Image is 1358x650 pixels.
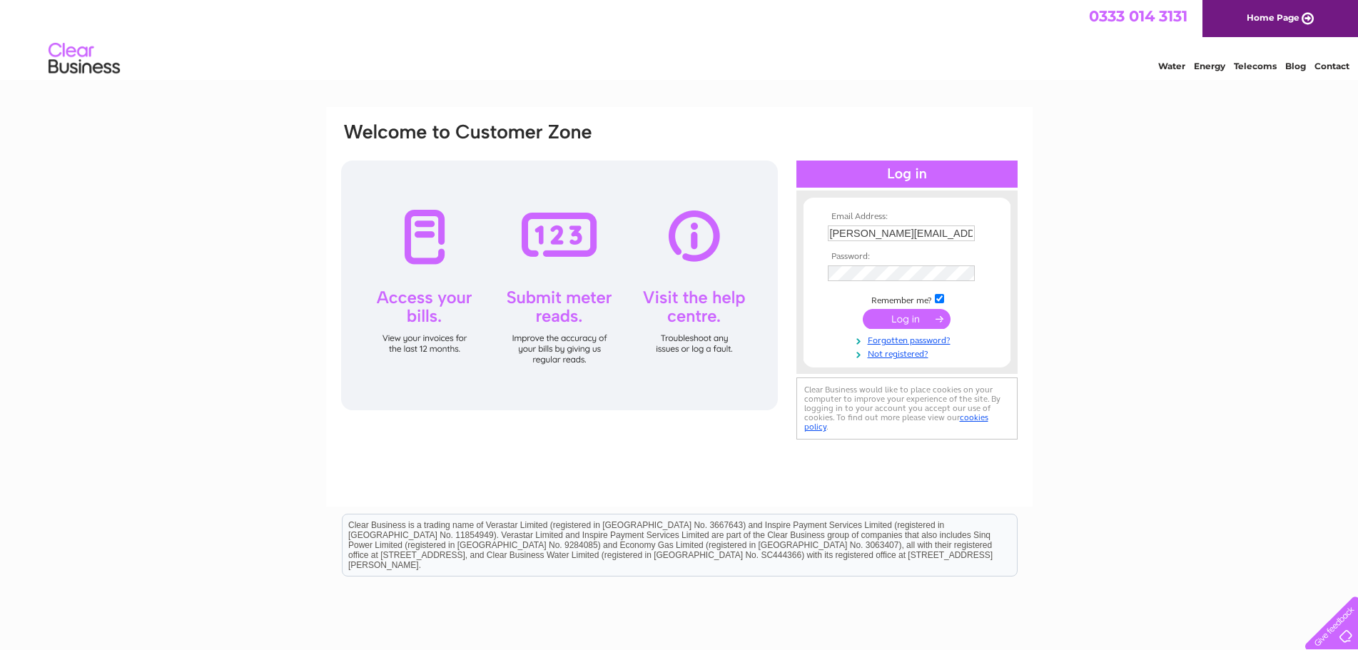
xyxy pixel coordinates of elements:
[863,309,951,329] input: Submit
[828,332,990,346] a: Forgotten password?
[824,252,990,262] th: Password:
[824,212,990,222] th: Email Address:
[1285,61,1306,71] a: Blog
[343,8,1017,69] div: Clear Business is a trading name of Verastar Limited (registered in [GEOGRAPHIC_DATA] No. 3667643...
[1089,7,1187,25] a: 0333 014 3131
[1158,61,1185,71] a: Water
[804,412,988,432] a: cookies policy
[1314,61,1349,71] a: Contact
[48,37,121,81] img: logo.png
[1194,61,1225,71] a: Energy
[828,346,990,360] a: Not registered?
[796,377,1018,440] div: Clear Business would like to place cookies on your computer to improve your experience of the sit...
[1234,61,1277,71] a: Telecoms
[824,292,990,306] td: Remember me?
